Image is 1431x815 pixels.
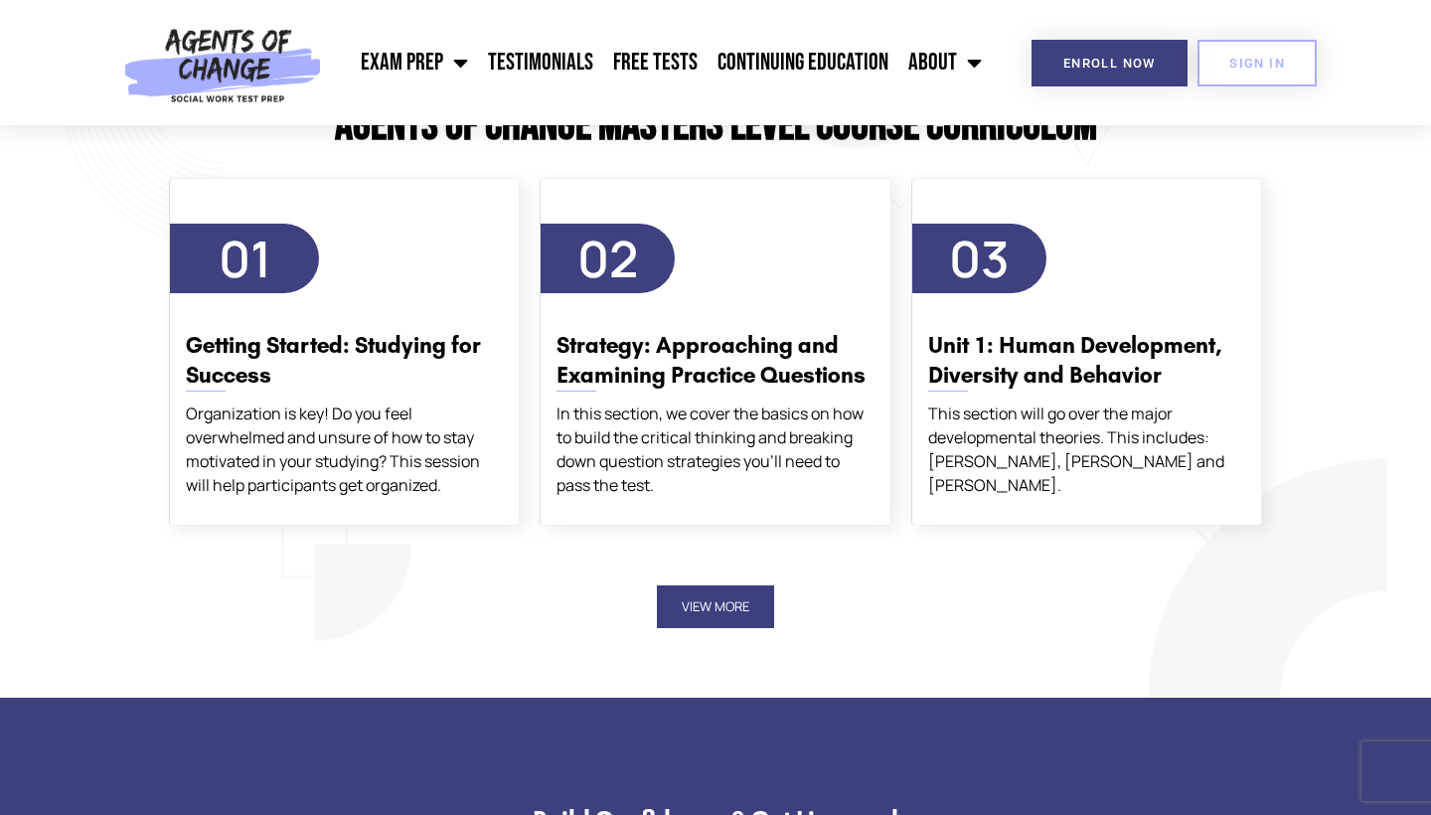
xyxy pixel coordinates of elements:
span: Enroll Now [1063,57,1156,70]
div: In this section, we cover the basics on how to build the critical thinking and breaking down ques... [556,402,874,497]
a: SIGN IN [1197,40,1317,86]
h2: Agents of Change Masters Level Course Curriculum [159,103,1272,148]
h3: Strategy: Approaching and Examining Practice Questions [556,331,874,391]
a: Enroll Now [1032,40,1188,86]
a: Testimonials [478,38,603,87]
a: Free Tests [603,38,708,87]
span: SIGN IN [1229,57,1285,70]
a: About [898,38,992,87]
button: View More [657,585,774,628]
div: This section will go over the major developmental theories. This includes: [PERSON_NAME], [PERSON... [928,402,1245,497]
a: Continuing Education [708,38,898,87]
span: 02 [577,225,638,292]
a: Exam Prep [351,38,478,87]
span: 01 [219,225,271,292]
h3: Getting Started: Studying for Success [186,331,503,391]
nav: Menu [331,38,993,87]
span: 03 [949,225,1010,292]
div: Organization is key! Do you feel overwhelmed and unsure of how to stay motivated in your studying... [186,402,503,497]
h3: Unit 1: Human Development, Diversity and Behavior [928,331,1245,391]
